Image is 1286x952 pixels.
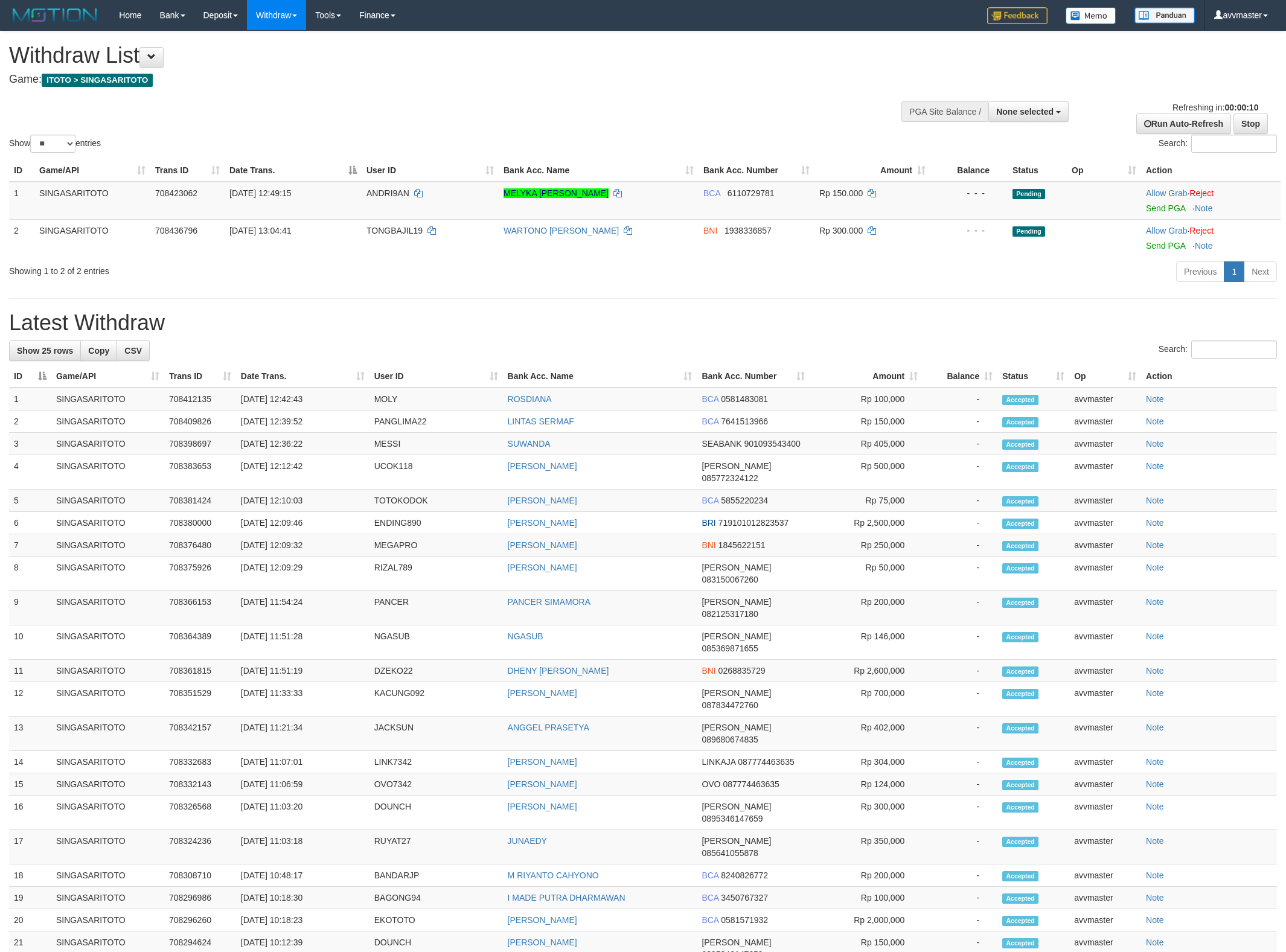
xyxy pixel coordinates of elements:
[508,518,577,528] a: [PERSON_NAME]
[164,388,236,411] td: 708412135
[369,534,503,557] td: MEGAPRO
[164,455,236,490] td: 708383653
[236,717,369,751] td: [DATE] 11:21:34
[1159,340,1277,359] label: Search:
[369,433,503,455] td: MESSI
[923,682,997,717] td: -
[1069,591,1141,625] td: avvmaster
[1146,688,1164,698] a: Note
[236,512,369,534] td: [DATE] 12:09:46
[1146,461,1164,471] a: Note
[9,43,845,68] h1: Withdraw List
[1012,226,1045,237] span: Pending
[236,365,369,388] th: Date Trans.: activate to sort column ascending
[508,666,609,676] a: DHENY [PERSON_NAME]
[810,625,923,660] td: Rp 146,000
[923,365,997,388] th: Balance: activate to sort column ascending
[9,311,1277,335] h1: Latest Withdraw
[9,340,81,361] a: Show 25 rows
[702,439,741,449] span: SEABANK
[723,779,779,789] span: Copy 087774463635 to clipboard
[1146,417,1164,426] a: Note
[702,700,758,710] span: Copy 087834472760 to clipboard
[810,534,923,557] td: Rp 250,000
[1002,417,1038,427] span: Accepted
[1141,182,1281,220] td: ·
[1146,563,1164,572] a: Note
[508,871,599,880] a: M RIYANTO CAHYONO
[34,182,150,220] td: SINGASARITOTO
[34,219,150,257] td: SINGASARITOTO
[9,557,51,591] td: 8
[1008,159,1067,182] th: Status
[51,455,164,490] td: SINGASARITOTO
[718,540,766,550] span: Copy 1845622151 to clipboard
[1146,802,1164,811] a: Note
[1069,512,1141,534] td: avvmaster
[369,660,503,682] td: DZEKO22
[236,773,369,796] td: [DATE] 11:06:59
[1002,689,1038,699] span: Accepted
[369,682,503,717] td: KACUNG092
[225,159,362,182] th: Date Trans.: activate to sort column descending
[369,388,503,411] td: MOLY
[814,159,930,182] th: Amount: activate to sort column ascending
[1069,433,1141,455] td: avvmaster
[1069,625,1141,660] td: avvmaster
[51,388,164,411] td: SINGASARITOTO
[51,557,164,591] td: SINGASARITOTO
[236,660,369,682] td: [DATE] 11:51:19
[1146,518,1164,528] a: Note
[702,666,715,676] span: BNI
[1146,188,1189,198] span: ·
[997,365,1069,388] th: Status: activate to sort column ascending
[150,159,225,182] th: Trans ID: activate to sort column ascending
[1146,540,1164,550] a: Note
[702,563,771,572] span: [PERSON_NAME]
[51,660,164,682] td: SINGASARITOTO
[699,159,814,182] th: Bank Acc. Number: activate to sort column ascending
[721,394,768,404] span: Copy 0581483081 to clipboard
[923,534,997,557] td: -
[1146,666,1164,676] a: Note
[1146,631,1164,641] a: Note
[1146,439,1164,449] a: Note
[1146,836,1164,846] a: Note
[9,159,34,182] th: ID
[1233,113,1268,134] a: Stop
[1141,219,1281,257] td: ·
[236,455,369,490] td: [DATE] 12:12:42
[164,534,236,557] td: 708376480
[1069,490,1141,512] td: avvmaster
[702,417,718,426] span: BCA
[508,563,577,572] a: [PERSON_NAME]
[369,751,503,773] td: LINK7342
[1141,159,1281,182] th: Action
[810,557,923,591] td: Rp 50,000
[51,796,164,830] td: SINGASARITOTO
[819,226,863,235] span: Rp 300.000
[1146,779,1164,789] a: Note
[702,631,771,641] span: [PERSON_NAME]
[164,557,236,591] td: 708375926
[51,534,164,557] td: SINGASARITOTO
[1069,682,1141,717] td: avvmaster
[51,365,164,388] th: Game/API: activate to sort column ascending
[508,915,577,925] a: [PERSON_NAME]
[718,518,789,528] span: Copy 719101012823537 to clipboard
[51,751,164,773] td: SINGASARITOTO
[1172,103,1258,112] span: Refreshing in:
[164,625,236,660] td: 708364389
[9,534,51,557] td: 7
[508,723,589,732] a: ANGGEL PRASETYA
[155,188,197,198] span: 708423062
[702,540,715,550] span: BNI
[923,490,997,512] td: -
[923,388,997,411] td: -
[236,490,369,512] td: [DATE] 12:10:03
[51,773,164,796] td: SINGASARITOTO
[810,512,923,534] td: Rp 2,500,000
[362,159,499,182] th: User ID: activate to sort column ascending
[369,591,503,625] td: PANCER
[1002,563,1038,573] span: Accepted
